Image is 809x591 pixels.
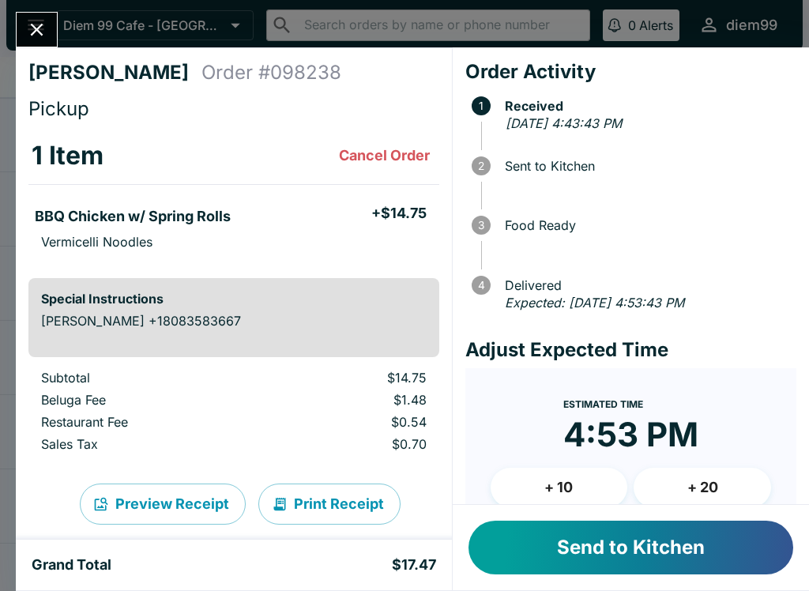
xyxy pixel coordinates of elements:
table: orders table [28,370,439,458]
text: 4 [477,279,484,292]
h6: Special Instructions [41,291,427,307]
p: Beluga Fee [41,392,252,408]
button: Preview Receipt [80,484,246,525]
h5: BBQ Chicken w/ Spring Rolls [35,207,231,226]
span: Food Ready [497,218,796,232]
p: $1.48 [277,392,427,408]
p: $0.70 [277,436,427,452]
span: Sent to Kitchen [497,159,796,173]
p: $0.54 [277,414,427,430]
p: Sales Tax [41,436,252,452]
text: 3 [478,219,484,232]
span: Received [497,99,796,113]
p: Restaurant Fee [41,414,252,430]
h4: [PERSON_NAME] [28,61,201,85]
h5: + $14.75 [371,204,427,223]
span: Pickup [28,97,89,120]
h3: 1 Item [32,140,103,171]
text: 2 [478,160,484,172]
h4: Adjust Expected Time [465,338,796,362]
button: Close [17,13,57,47]
h4: Order # 098238 [201,61,341,85]
p: $14.75 [277,370,427,386]
button: + 10 [491,468,628,507]
span: Delivered [497,278,796,292]
h5: Grand Total [32,555,111,574]
time: 4:53 PM [563,414,698,455]
h4: Order Activity [465,60,796,84]
em: Expected: [DATE] 4:53:43 PM [505,295,684,311]
p: Vermicelli Noodles [41,234,152,250]
button: Print Receipt [258,484,401,525]
table: orders table [28,127,439,265]
button: + 20 [634,468,771,507]
h5: $17.47 [392,555,436,574]
button: Send to Kitchen [468,521,793,574]
em: [DATE] 4:43:43 PM [506,115,622,131]
button: Cancel Order [333,140,436,171]
span: Estimated Time [563,398,643,410]
p: Subtotal [41,370,252,386]
text: 1 [479,100,484,112]
p: [PERSON_NAME] +18083583667 [41,313,427,329]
